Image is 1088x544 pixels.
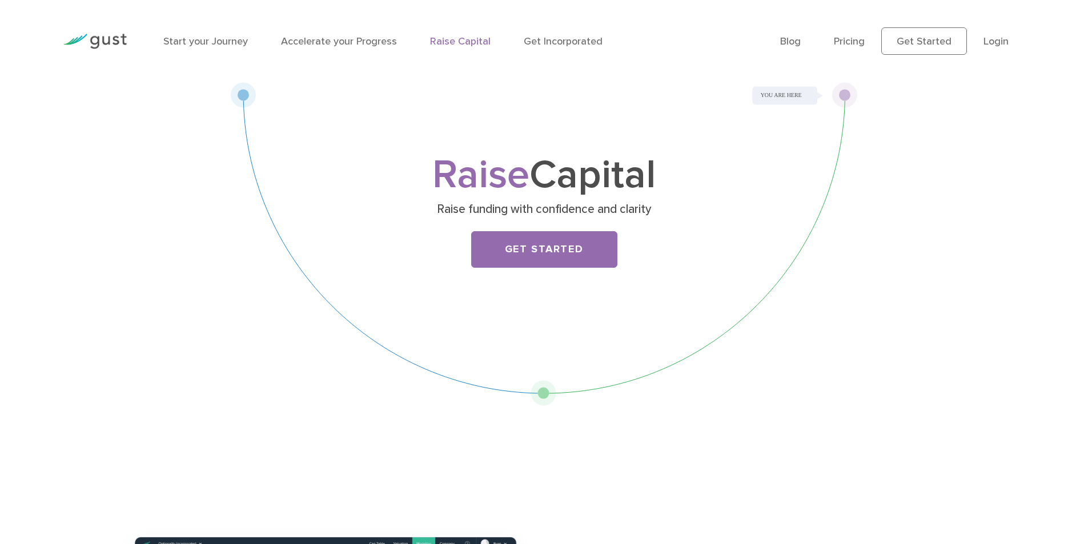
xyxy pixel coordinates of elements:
[983,35,1009,47] a: Login
[834,35,865,47] a: Pricing
[281,35,397,47] a: Accelerate your Progress
[63,34,127,49] img: Gust Logo
[319,157,770,194] h1: Capital
[780,35,801,47] a: Blog
[323,202,765,217] p: Raise funding with confidence and clarity
[432,151,529,199] span: Raise
[524,35,603,47] a: Get Incorporated
[163,35,248,47] a: Start your Journey
[430,35,491,47] a: Raise Capital
[881,27,967,55] a: Get Started
[471,231,617,268] a: Get Started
